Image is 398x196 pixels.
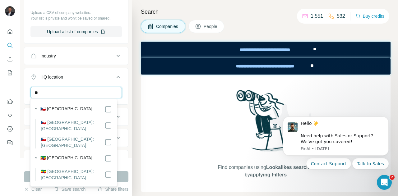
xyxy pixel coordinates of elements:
p: 532 [337,12,345,20]
button: Save search [54,186,86,192]
iframe: Intercom notifications message [274,109,398,193]
span: Lookalikes search [266,165,309,170]
button: Enrich CSV [5,53,15,65]
button: Feedback [5,137,15,148]
span: People [204,23,218,30]
button: Upload a list of companies [30,26,122,37]
button: Quick start [5,26,15,37]
button: Annual revenue ($) [24,109,128,124]
p: 1,551 [311,12,323,20]
button: Use Surfe on LinkedIn [5,96,15,107]
label: 🇨🇿 [GEOGRAPHIC_DATA]: [GEOGRAPHIC_DATA] [41,136,104,148]
button: Technologies [24,152,128,166]
button: Clear [24,186,42,192]
div: Industry [40,53,56,59]
button: HQ location [24,70,128,87]
span: 2 [390,175,395,180]
iframe: Intercom live chat [377,175,392,190]
label: 🇨🇿 [GEOGRAPHIC_DATA] [40,106,92,113]
button: Industry [24,48,128,63]
button: Search [5,40,15,51]
label: 🇨🇿 [GEOGRAPHIC_DATA]: [GEOGRAPHIC_DATA] [41,119,104,132]
button: My lists [5,67,15,78]
img: Avatar [5,6,15,16]
img: Surfe Illustration - Woman searching with binoculars [234,88,298,157]
span: Companies [156,23,179,30]
div: HQ location [40,74,63,80]
iframe: Banner [141,42,391,58]
p: Your list is private and won't be saved or shared. [30,16,122,21]
button: Employees (size) [24,130,128,145]
label: 🇪🇹 [GEOGRAPHIC_DATA]: [GEOGRAPHIC_DATA] [41,168,104,181]
iframe: Banner [141,58,391,75]
span: Find companies using or by [216,164,315,179]
button: Buy credits [355,12,384,21]
span: applying Filters [250,172,287,177]
h4: Search [141,7,391,16]
p: Upload a CSV of company websites. [30,10,122,16]
button: Share filters [98,186,128,192]
label: 🇪🇹 [GEOGRAPHIC_DATA] [40,155,92,162]
img: Surfe Illustration - Stars [266,99,322,155]
button: Dashboard [5,123,15,134]
button: Use Surfe API [5,110,15,121]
